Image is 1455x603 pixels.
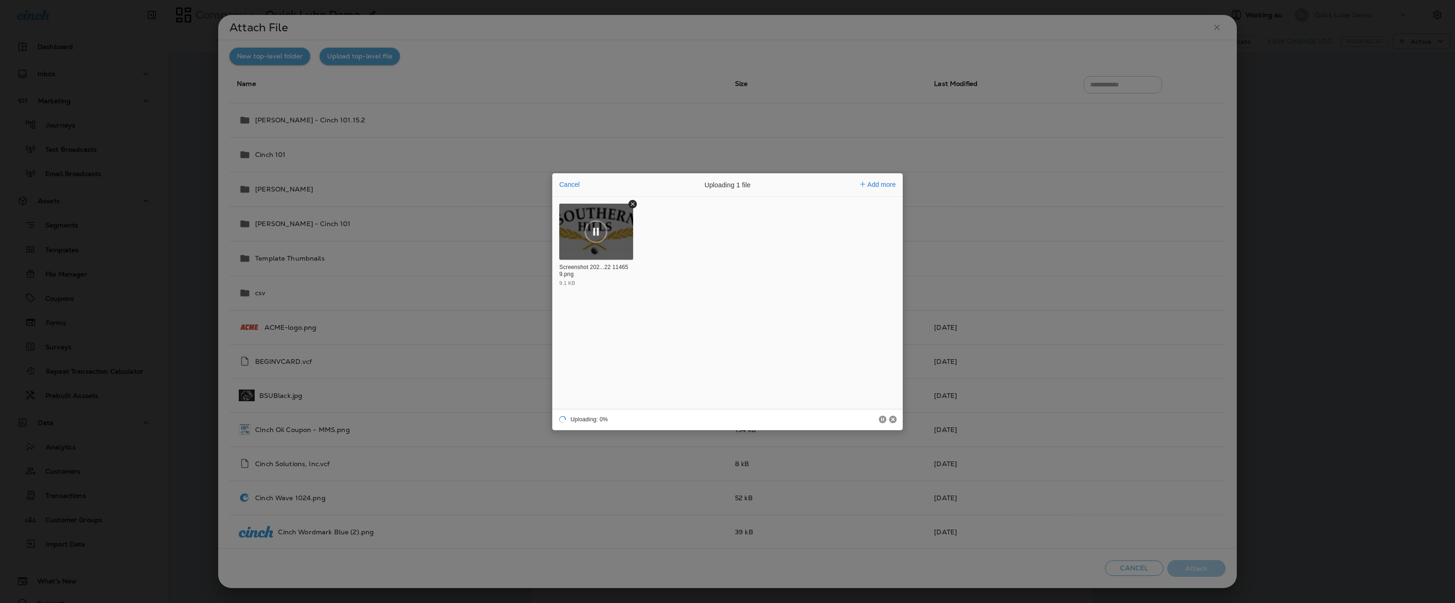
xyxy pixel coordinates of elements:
[556,178,583,191] button: Cancel
[571,417,608,422] div: Uploading: 0%
[559,281,575,286] div: 9.1 KB
[889,416,897,423] button: Cancel
[867,181,896,188] span: Add more
[628,200,637,208] button: Remove file
[552,409,609,430] div: Uploading
[559,264,631,278] div: Screenshot 2025-08-22 114659.png
[657,173,798,197] div: Uploading 1 file
[856,178,899,191] button: Add more files
[583,219,609,244] button: Pause upload
[879,416,886,423] button: Pause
